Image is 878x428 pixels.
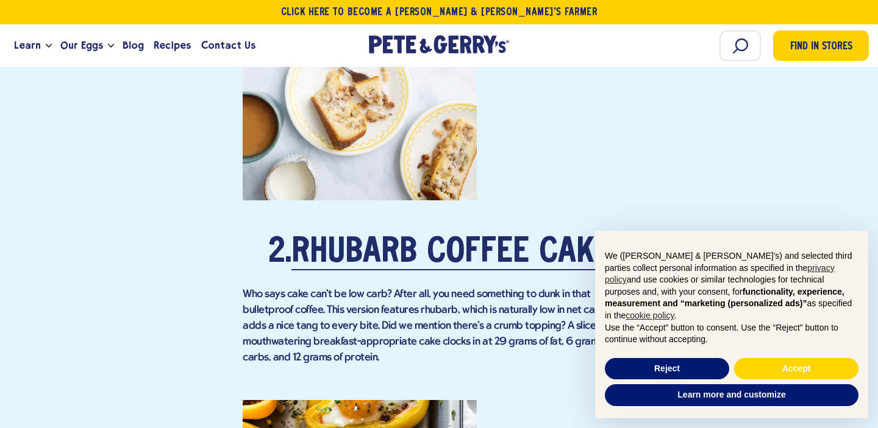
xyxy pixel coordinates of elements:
[149,29,196,62] a: Recipes
[243,287,635,366] p: Who says cake can't be low carb? After all, you need something to dunk in that bulletproof coffee...
[626,310,674,320] a: cookie policy
[734,358,858,380] button: Accept
[291,236,610,270] a: Rhubarb Coffee Cake
[605,250,858,322] p: We ([PERSON_NAME] & [PERSON_NAME]'s) and selected third parties collect personal information as s...
[123,38,144,53] span: Blog
[14,38,41,53] span: Learn
[108,44,114,48] button: Open the dropdown menu for Our Eggs
[790,39,852,55] span: Find in Stores
[9,29,46,62] a: Learn
[154,38,191,53] span: Recipes
[773,30,869,61] a: Find in Stores
[55,29,108,62] a: Our Eggs
[605,384,858,406] button: Learn more and customize
[201,38,255,53] span: Contact Us
[118,29,149,62] a: Blog
[243,234,635,271] h2: 2.
[196,29,260,62] a: Contact Us
[585,221,878,428] div: Notice
[60,38,103,53] span: Our Eggs
[46,44,52,48] button: Open the dropdown menu for Learn
[605,322,858,346] p: Use the “Accept” button to consent. Use the “Reject” button to continue without accepting.
[719,30,761,61] input: Search
[605,358,729,380] button: Reject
